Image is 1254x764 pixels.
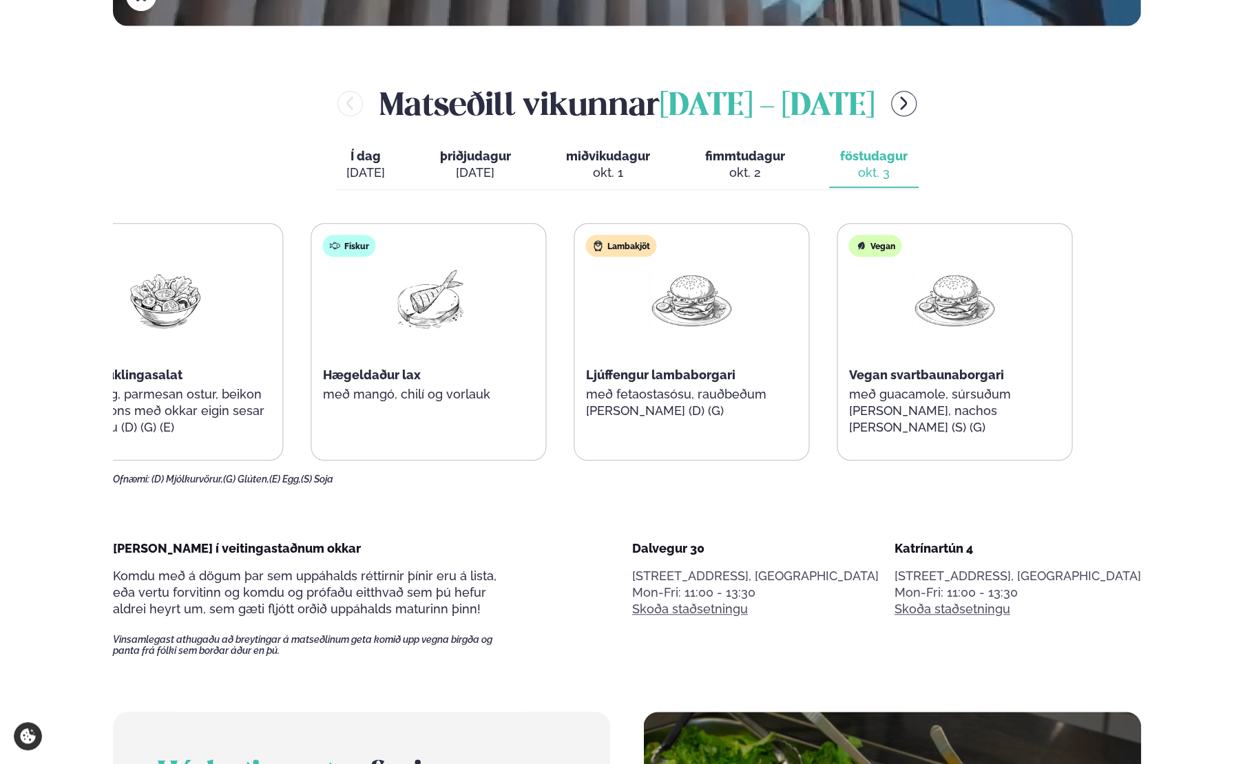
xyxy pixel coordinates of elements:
a: Skoða staðsetningu [895,601,1010,617]
div: [DATE] [440,165,511,181]
button: menu-btn-left [337,91,363,116]
div: Dalvegur 30 [632,540,879,557]
div: [DATE] [346,165,385,181]
button: föstudagur okt. 3 [829,142,919,188]
div: okt. 3 [840,165,908,181]
span: (S) Soja [301,474,333,485]
span: Vinsamlegast athugaðu að breytingar á matseðlinum geta komið upp vegna birgða og panta frá fólki ... [113,634,516,656]
p: með guacamole, súrsuðum [PERSON_NAME], nachos [PERSON_NAME] (S) (G) [849,386,1061,436]
img: Hamburger.png [648,268,736,332]
span: föstudagur [840,149,908,163]
p: soðið egg, parmesan ostur, beikon og croutons með okkar eigin sesar dressingu (D) (G) (E) [60,386,272,436]
h2: Matseðill vikunnar [379,81,875,126]
div: Fiskur [323,235,376,257]
p: með mangó, chilí og vorlauk [323,386,535,403]
button: menu-btn-right [891,91,917,116]
span: Vegan svartbaunaborgari [849,368,1004,382]
button: þriðjudagur [DATE] [429,142,522,188]
span: (E) Egg, [269,474,301,485]
div: okt. 2 [705,165,785,181]
button: fimmtudagur okt. 2 [694,142,796,188]
img: Vegan.svg [856,240,867,251]
span: [PERSON_NAME] í veitingastaðnum okkar [113,541,361,555]
span: Hægeldaður lax [323,368,421,382]
span: þriðjudagur [440,149,511,163]
div: Lambakjöt [586,235,657,257]
span: Ljúffengur lambaborgari [586,368,735,382]
span: Ofnæmi: [113,474,149,485]
div: Katrínartún 4 [895,540,1141,557]
button: miðvikudagur okt. 1 [555,142,661,188]
button: Í dag [DATE] [335,142,396,188]
img: Fish.png [385,268,473,332]
span: Sesar kjúklingasalat [60,368,182,382]
img: fish.svg [330,240,341,251]
div: Mon-Fri: 11:00 - 13:30 [632,584,879,601]
img: Lamb.svg [593,240,604,251]
div: Mon-Fri: 11:00 - 13:30 [895,584,1141,601]
p: [STREET_ADDRESS], [GEOGRAPHIC_DATA] [632,568,879,584]
span: Komdu með á dögum þar sem uppáhalds réttirnir þínir eru á lista, eða vertu forvitinn og komdu og ... [113,569,497,616]
span: miðvikudagur [566,149,650,163]
p: með fetaostasósu, rauðbeðum [PERSON_NAME] (D) (G) [586,386,798,419]
div: okt. 1 [566,165,650,181]
span: [DATE] - [DATE] [660,92,875,122]
span: fimmtudagur [705,149,785,163]
a: Skoða staðsetningu [632,601,748,617]
img: Salad.png [122,268,210,332]
p: [STREET_ADDRESS], [GEOGRAPHIC_DATA] [895,568,1141,584]
div: Vegan [849,235,902,257]
a: Cookie settings [14,722,42,750]
img: Hamburger.png [911,268,999,332]
span: Í dag [346,148,385,165]
span: (G) Glúten, [223,474,269,485]
span: (D) Mjólkurvörur, [151,474,223,485]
